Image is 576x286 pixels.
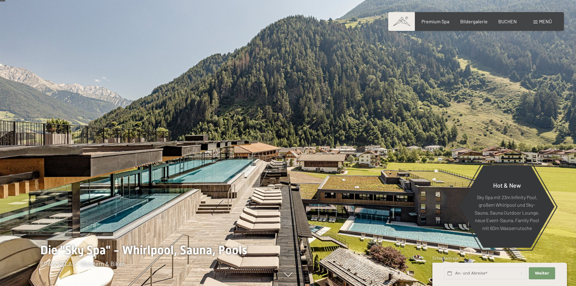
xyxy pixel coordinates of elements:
span: Schnellanfrage [432,256,459,261]
a: BUCHEN [498,18,517,24]
button: Weiter [529,267,555,280]
a: Hot & New Sky Spa mit 23m Infinity Pool, großem Whirlpool und Sky-Sauna, Sauna Outdoor Lounge, ne... [459,165,555,248]
a: Premium Spa [421,18,449,24]
span: Weiter [535,271,549,276]
span: Hot & New [493,181,521,189]
span: Menü [539,18,552,24]
p: Sky Spa mit 23m Infinity Pool, großem Whirlpool und Sky-Sauna, Sauna Outdoor Lounge, neue Event-S... [474,193,540,232]
a: Bildergalerie [460,18,488,24]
